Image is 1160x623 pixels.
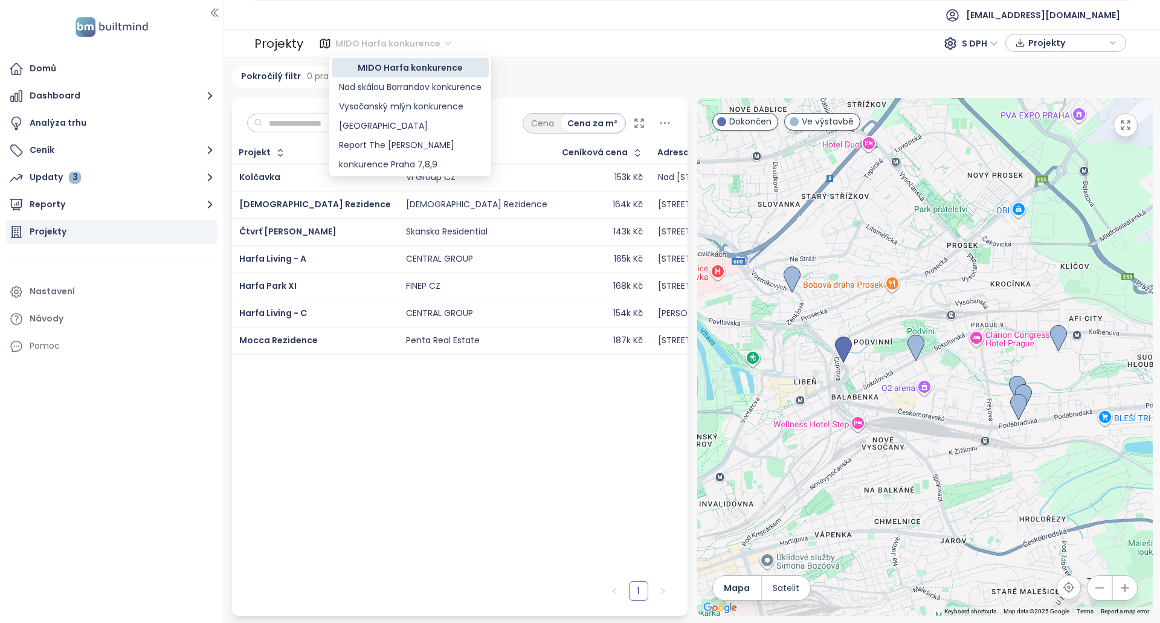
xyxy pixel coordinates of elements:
[6,193,217,217] button: Reporty
[239,334,318,346] a: Mocca Rezidence
[658,227,736,237] div: [STREET_ADDRESS]
[254,31,303,56] div: Projekty
[307,69,348,83] span: 0 pravidel
[339,80,482,94] div: Nad skálou Barrandov konkurence
[653,581,672,601] button: right
[30,115,86,131] div: Analýza trhu
[614,254,643,265] div: 165k Kč
[406,335,480,346] div: Penta Real Estate
[406,254,473,265] div: CENTRAL GROUP
[72,15,152,39] img: logo
[1101,608,1149,615] a: Report a map error
[657,149,689,157] div: Adresa
[6,307,217,331] a: Návody
[406,199,547,210] div: [DEMOGRAPHIC_DATA] Rezidence
[966,1,1120,30] span: [EMAIL_ADDRESS][DOMAIN_NAME]
[605,581,624,601] button: left
[332,58,489,77] div: MIDO Harfa konkurence
[30,61,56,76] div: Domů
[614,172,643,183] div: 153k Kč
[332,77,489,97] div: Nad skálou Barrandov konkurence
[700,600,740,616] img: Google
[232,66,372,88] div: Pokročilý filtr
[30,170,81,185] div: Updaty
[406,308,473,319] div: CENTRAL GROUP
[406,227,488,237] div: Skanska Residential
[30,338,60,353] div: Pomoc
[658,254,736,265] div: [STREET_ADDRESS]
[773,581,799,595] span: Satelit
[332,155,489,174] div: konkurence Praha 7,8,9
[339,61,482,74] div: MIDO Harfa konkurence
[629,581,648,601] li: 1
[339,138,482,152] div: Report The [PERSON_NAME]
[406,172,456,183] div: VI Group CZ
[613,227,643,237] div: 143k Kč
[613,199,643,210] div: 164k Kč
[658,308,802,319] div: [PERSON_NAME][STREET_ADDRESS]
[6,111,217,135] a: Analýza trhu
[605,581,624,601] li: Předchozí strana
[1028,34,1106,52] span: Projekty
[6,57,217,81] a: Domů
[239,253,306,265] a: Harfa Living - A
[1004,608,1069,615] span: Map data ©2025 Google
[762,576,810,600] button: Satelit
[658,335,736,346] div: [STREET_ADDRESS]
[713,576,761,600] button: Mapa
[6,166,217,190] button: Updaty 3
[239,171,280,183] a: Kolčavka
[658,172,755,183] div: Nad [STREET_ADDRESS]
[69,172,81,184] div: 3
[562,149,628,157] div: Ceníková cena
[944,607,996,616] button: Keyboard shortcuts
[1012,34,1120,52] div: button
[239,307,307,319] a: Harfa Living - C
[332,116,489,135] div: Praha
[1077,608,1094,615] a: Terms
[658,281,736,292] div: [STREET_ADDRESS]
[339,158,482,171] div: konkurence Praha 7,8,9
[802,115,854,128] span: Ve výstavbě
[30,284,75,299] div: Nastavení
[335,34,451,53] span: MIDO Harfa konkurence
[332,135,489,155] div: Report The Baker
[613,335,643,346] div: 187k Kč
[6,138,217,163] button: Ceník
[30,224,66,239] div: Projekty
[239,198,391,210] a: [DEMOGRAPHIC_DATA] Rezidence
[561,115,624,132] div: Cena za m²
[6,84,217,108] button: Dashboard
[30,311,63,326] div: Návody
[613,281,643,292] div: 168k Kč
[659,587,666,595] span: right
[6,280,217,304] a: Nastavení
[6,334,217,358] div: Pomoc
[239,149,271,157] div: Projekt
[962,34,998,53] span: S DPH
[524,115,561,132] div: Cena
[613,308,643,319] div: 154k Kč
[239,225,337,237] a: Čtvrť [PERSON_NAME]
[339,119,482,132] div: [GEOGRAPHIC_DATA]
[6,220,217,244] a: Projekty
[332,97,489,116] div: Vysočanský mlýn konkurence
[724,581,750,595] span: Mapa
[239,280,297,292] a: Harfa Park XI
[339,100,482,113] div: Vysočanský mlýn konkurence
[653,581,672,601] li: Následující strana
[406,281,440,292] div: FINEP CZ
[611,587,618,595] span: left
[700,600,740,616] a: Open this area in Google Maps (opens a new window)
[658,199,736,210] div: [STREET_ADDRESS]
